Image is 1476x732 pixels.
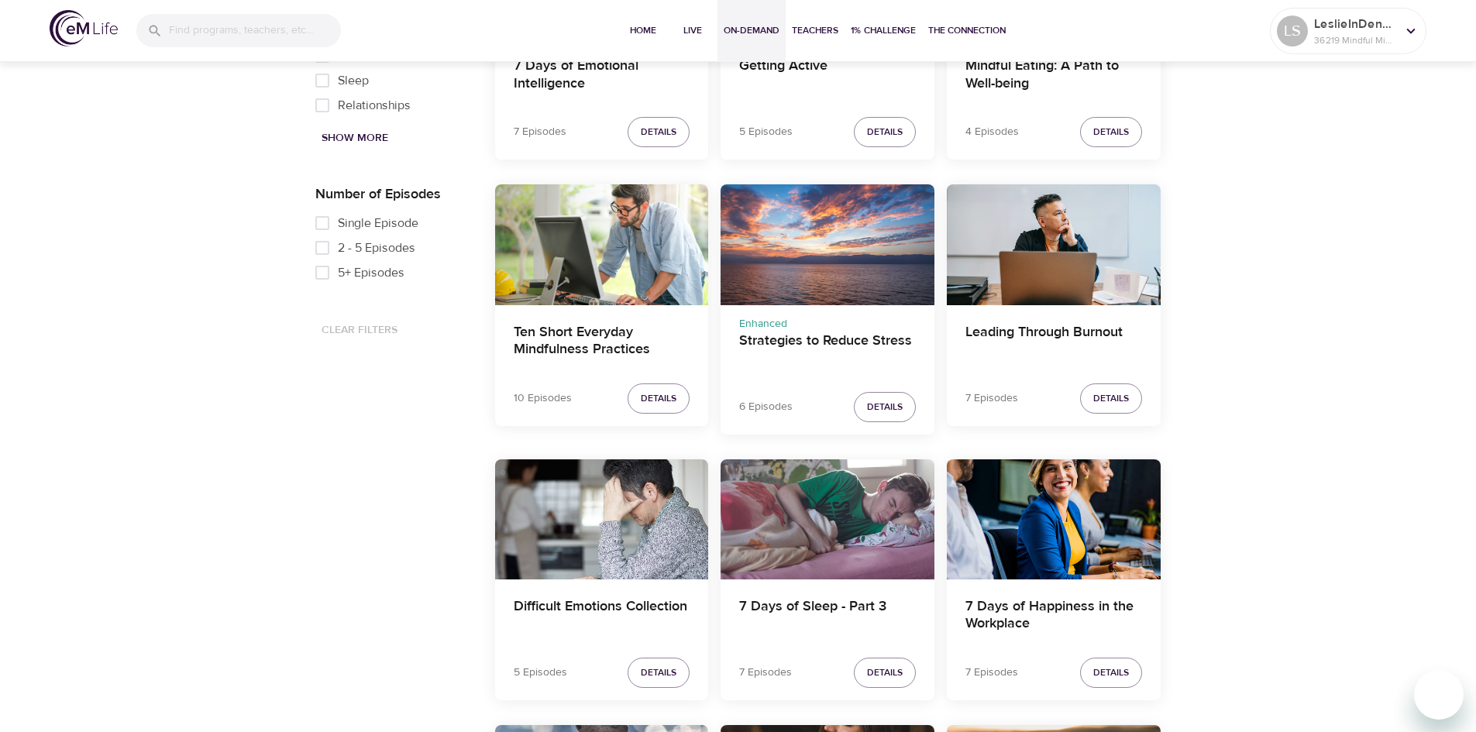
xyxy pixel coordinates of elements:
span: 1% Challenge [851,22,916,39]
h4: 7 Days of Happiness in the Workplace [965,598,1142,635]
span: Home [624,22,662,39]
span: Enhanced [739,317,787,331]
span: Sleep [338,71,369,90]
button: Strategies to Reduce Stress [721,184,934,304]
p: Number of Episodes [315,184,470,204]
span: Details [867,124,903,140]
span: Teachers [792,22,838,39]
span: On-Demand [724,22,779,39]
span: Details [867,665,903,681]
p: 5 Episodes [739,124,793,140]
span: Details [1093,665,1129,681]
h4: 7 Days of Emotional Intelligence [514,57,690,95]
span: Details [1093,390,1129,407]
h4: 7 Days of Sleep - Part 3 [739,598,916,635]
button: Show More [315,124,394,153]
button: Leading Through Burnout [947,184,1161,304]
span: Live [674,22,711,39]
input: Find programs, teachers, etc... [169,14,341,47]
span: Single Episode [338,214,418,232]
span: Show More [322,129,388,148]
span: Details [641,390,676,407]
button: 7 Days of Sleep - Part 3 [721,459,934,579]
button: Ten Short Everyday Mindfulness Practices [495,184,709,304]
span: 2 - 5 Episodes [338,239,415,257]
span: Details [1093,124,1129,140]
span: Details [641,665,676,681]
button: Details [854,117,916,147]
img: logo [50,10,118,46]
button: 7 Days of Happiness in the Workplace [947,459,1161,579]
span: The Connection [928,22,1006,39]
p: LeslieInDenver [1314,15,1396,33]
h4: Difficult Emotions Collection [514,598,690,635]
span: 5+ Episodes [338,263,404,282]
h4: Leading Through Burnout [965,324,1142,361]
button: Details [628,383,690,414]
p: 5 Episodes [514,665,567,681]
h4: Getting Active [739,57,916,95]
p: 36219 Mindful Minutes [1314,33,1396,47]
button: Details [628,658,690,688]
div: LS [1277,15,1308,46]
h4: Ten Short Everyday Mindfulness Practices [514,324,690,361]
button: Details [854,658,916,688]
p: 4 Episodes [965,124,1019,140]
button: Difficult Emotions Collection [495,459,709,579]
p: 10 Episodes [514,390,572,407]
p: 6 Episodes [739,399,793,415]
span: Details [867,399,903,415]
span: Relationships [338,96,411,115]
button: Details [628,117,690,147]
p: 7 Episodes [965,665,1018,681]
p: 7 Episodes [739,665,792,681]
button: Details [1080,383,1142,414]
iframe: Button to launch messaging window [1414,670,1464,720]
h4: Strategies to Reduce Stress [739,332,916,369]
button: Details [854,392,916,422]
button: Details [1080,117,1142,147]
p: 7 Episodes [965,390,1018,407]
p: 7 Episodes [514,124,566,140]
button: Details [1080,658,1142,688]
span: Details [641,124,676,140]
h4: Mindful Eating: A Path to Well-being [965,57,1142,95]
